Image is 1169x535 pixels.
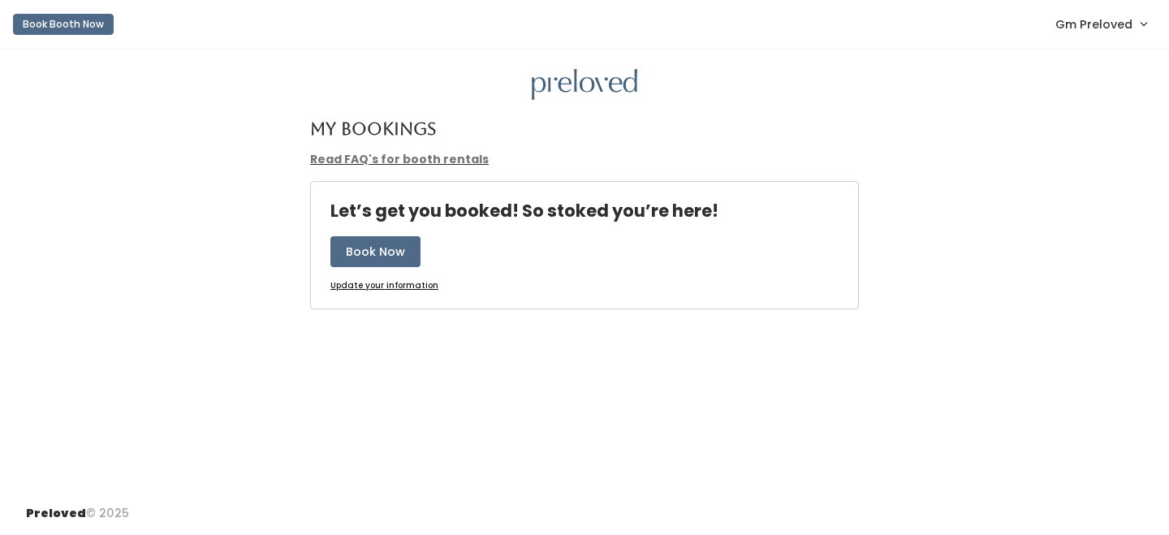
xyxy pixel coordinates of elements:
span: Preloved [26,505,86,521]
img: preloved logo [532,69,637,101]
a: Book Booth Now [13,6,114,42]
button: Book Booth Now [13,14,114,35]
h4: My Bookings [310,119,436,138]
a: Update your information [330,280,438,292]
h4: Let’s get you booked! So stoked you’re here! [330,201,718,220]
button: Book Now [330,236,421,267]
div: © 2025 [26,492,129,522]
a: Gm Preloved [1039,6,1163,41]
u: Update your information [330,279,438,291]
a: Read FAQ's for booth rentals [310,151,489,167]
span: Gm Preloved [1055,15,1132,33]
